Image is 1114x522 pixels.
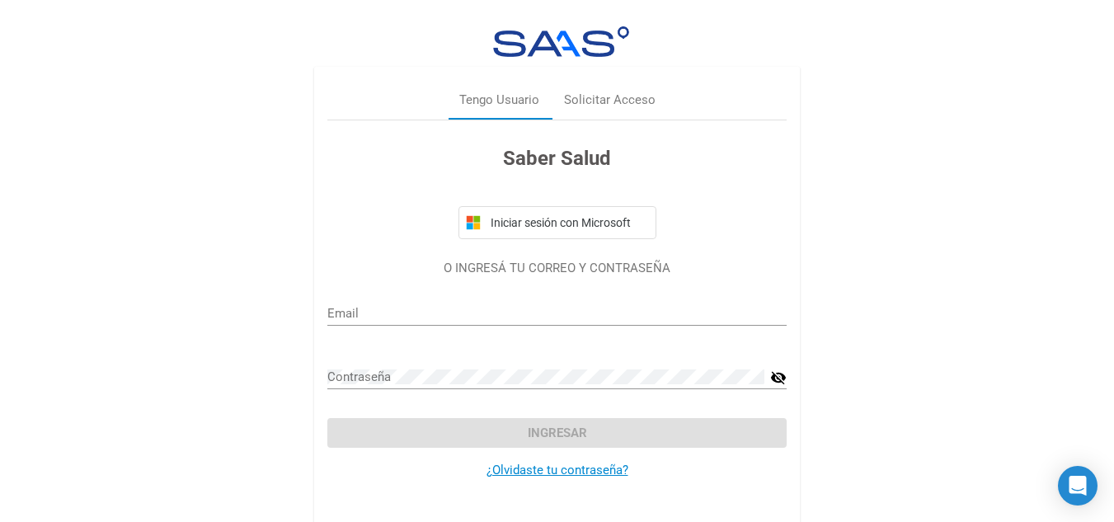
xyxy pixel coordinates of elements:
div: Solicitar Acceso [564,91,656,110]
span: Ingresar [528,426,587,440]
div: Tengo Usuario [459,91,539,110]
mat-icon: visibility_off [770,368,787,388]
a: ¿Olvidaste tu contraseña? [486,463,628,477]
div: Open Intercom Messenger [1058,466,1098,506]
p: O INGRESÁ TU CORREO Y CONTRASEÑA [327,259,787,278]
button: Iniciar sesión con Microsoft [458,206,656,239]
h3: Saber Salud [327,143,787,173]
span: Iniciar sesión con Microsoft [487,216,649,229]
button: Ingresar [327,418,787,448]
